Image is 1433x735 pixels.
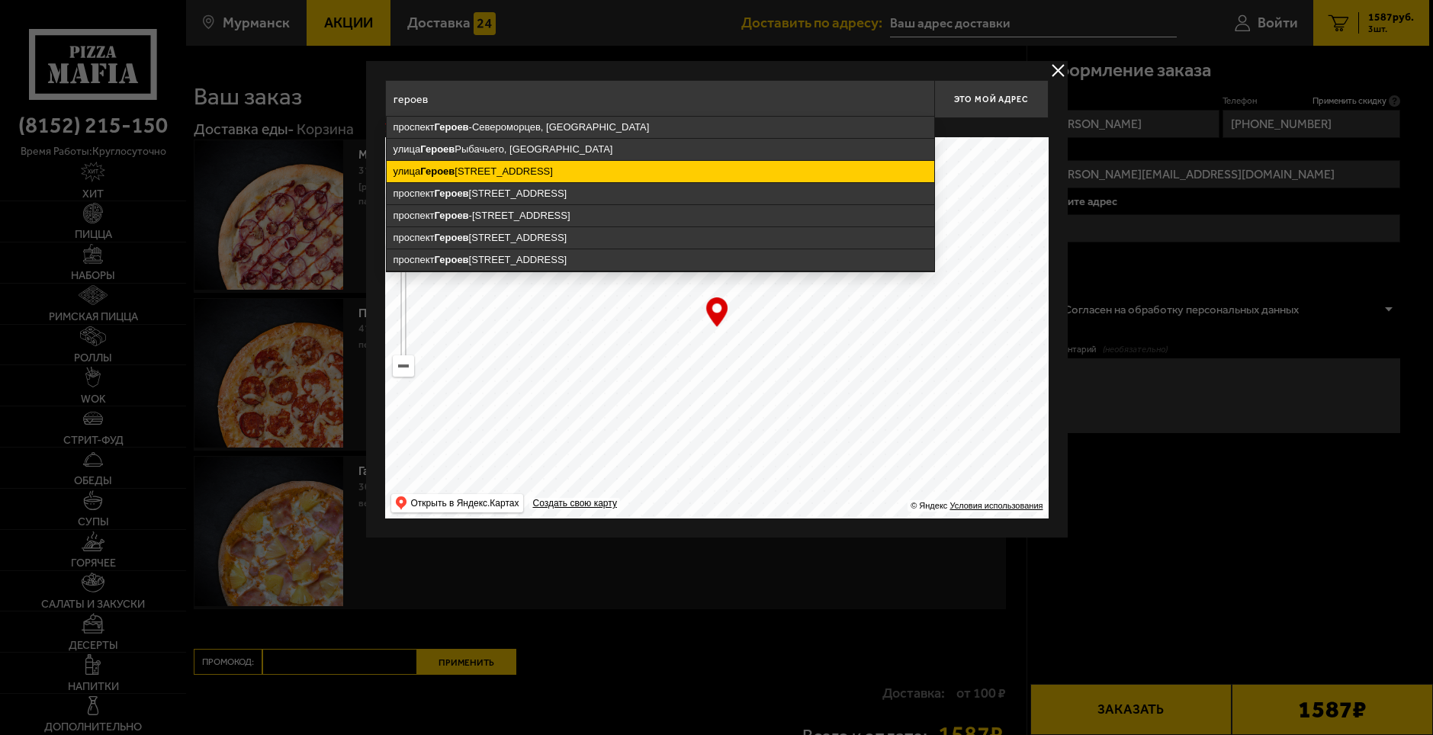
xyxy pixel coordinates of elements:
ymaps: улица Рыбачьего, [GEOGRAPHIC_DATA] [387,139,934,160]
button: delivery type [1049,61,1068,80]
ymaps: проспект [STREET_ADDRESS] [387,183,934,204]
span: Это мой адрес [954,95,1027,104]
ymaps: проспект -Североморцев, [GEOGRAPHIC_DATA] [387,117,934,138]
ymaps: Открыть в Яндекс.Картах [391,494,524,512]
ymaps: проспект [STREET_ADDRESS] [387,249,934,271]
ymaps: Героев [435,210,469,221]
ymaps: Героев [435,232,469,243]
ymaps: проспект -[STREET_ADDRESS] [387,205,934,226]
ymaps: Героев [435,254,469,265]
button: Это мой адрес [934,80,1049,118]
ymaps: Героев [420,143,455,155]
input: Введите адрес доставки [385,80,934,118]
ymaps: Героев [435,121,469,133]
a: Условия использования [949,501,1043,510]
ymaps: улица [STREET_ADDRESS] [387,161,934,182]
ymaps: Открыть в Яндекс.Картах [411,494,519,512]
a: Создать свою карту [529,498,619,509]
ymaps: Героев [420,165,455,177]
ymaps: © Яндекс [911,501,947,510]
ymaps: Героев [435,188,469,199]
p: Укажите дом на карте или в поле ввода [385,122,600,134]
ymaps: проспект [STREET_ADDRESS] [387,227,934,249]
